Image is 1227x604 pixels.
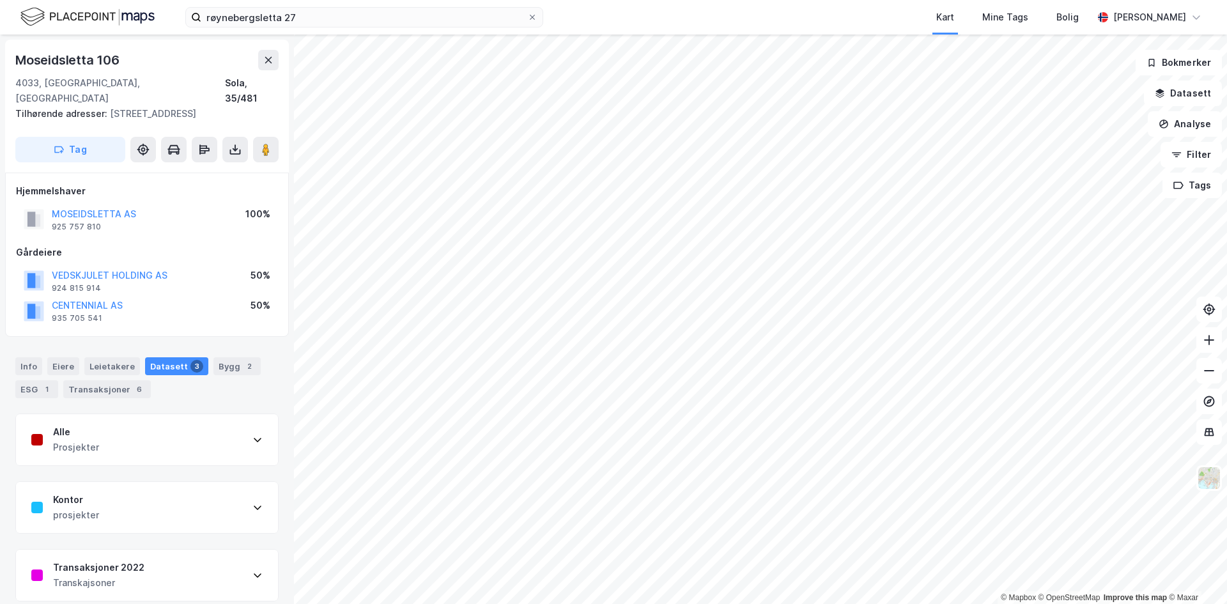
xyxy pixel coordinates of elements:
div: Eiere [47,357,79,375]
div: 50% [251,298,270,313]
div: 924 815 914 [52,283,101,293]
div: Leietakere [84,357,140,375]
div: Datasett [145,357,208,375]
div: 100% [245,206,270,222]
div: prosjekter [53,507,99,523]
div: 3 [190,360,203,373]
div: Transaksjoner 2022 [53,560,144,575]
button: Tag [15,137,125,162]
div: Mine Tags [982,10,1028,25]
input: Søk på adresse, matrikkel, gårdeiere, leietakere eller personer [201,8,527,27]
div: Kontor [53,492,99,507]
div: 2 [243,360,256,373]
a: Mapbox [1001,593,1036,602]
span: Tilhørende adresser: [15,108,110,119]
div: Kart [936,10,954,25]
div: Bygg [213,357,261,375]
div: Hjemmelshaver [16,183,278,199]
div: [PERSON_NAME] [1113,10,1186,25]
button: Bokmerker [1136,50,1222,75]
div: [STREET_ADDRESS] [15,106,268,121]
div: Transkajsoner [53,575,144,591]
button: Filter [1161,142,1222,167]
div: Moseidsletta 106 [15,50,122,70]
div: Prosjekter [53,440,99,455]
div: Sola, 35/481 [225,75,279,106]
div: 6 [133,383,146,396]
div: 925 757 810 [52,222,101,232]
div: 935 705 541 [52,313,102,323]
div: Bolig [1056,10,1079,25]
div: Transaksjoner [63,380,151,398]
img: Z [1197,466,1221,490]
div: 50% [251,268,270,283]
button: Tags [1162,173,1222,198]
iframe: Chat Widget [1163,543,1227,604]
a: OpenStreetMap [1038,593,1100,602]
button: Datasett [1144,81,1222,106]
button: Analyse [1148,111,1222,137]
img: logo.f888ab2527a4732fd821a326f86c7f29.svg [20,6,155,28]
div: Kontrollprogram for chat [1163,543,1227,604]
div: 1 [40,383,53,396]
div: 4033, [GEOGRAPHIC_DATA], [GEOGRAPHIC_DATA] [15,75,225,106]
div: Info [15,357,42,375]
div: ESG [15,380,58,398]
div: Alle [53,424,99,440]
a: Improve this map [1104,593,1167,602]
div: Gårdeiere [16,245,278,260]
